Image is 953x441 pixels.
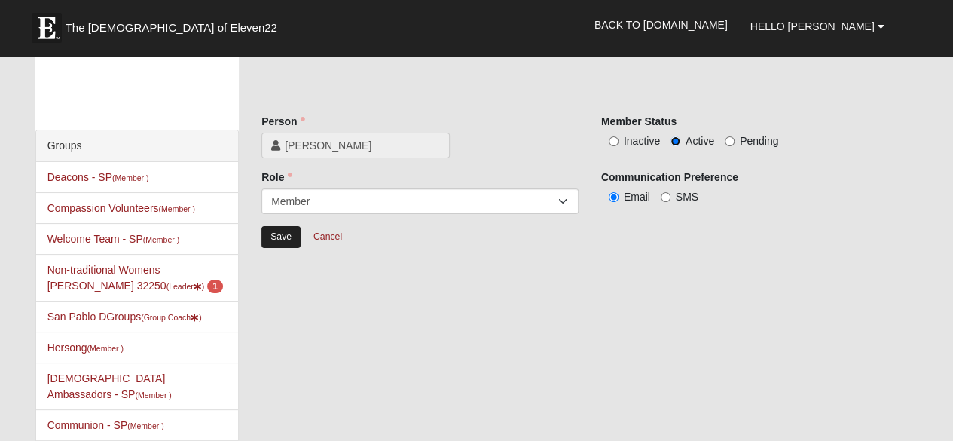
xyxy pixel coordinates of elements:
input: Active [670,136,680,146]
a: Hello [PERSON_NAME] [739,8,896,45]
small: (Leader ) [166,282,205,291]
a: [DEMOGRAPHIC_DATA] Ambassadors - SP(Member ) [47,372,172,400]
input: Alt+s [261,226,301,248]
label: Communication Preference [601,170,738,185]
input: SMS [661,192,670,202]
span: SMS [676,191,698,203]
span: Hello [PERSON_NAME] [750,20,875,32]
label: Role [261,170,292,185]
small: (Member ) [143,235,179,244]
label: Member Status [601,114,677,129]
span: Active [686,135,714,147]
small: (Member ) [112,173,148,182]
input: Inactive [609,136,619,146]
a: Compassion Volunteers(Member ) [47,202,195,214]
small: (Member ) [87,344,124,353]
a: The [DEMOGRAPHIC_DATA] of Eleven22 [24,5,325,43]
a: San Pablo DGroups(Group Coach) [47,311,202,323]
a: Back to [DOMAIN_NAME] [583,6,739,44]
span: [PERSON_NAME] [285,138,440,153]
span: The [DEMOGRAPHIC_DATA] of Eleven22 [66,20,277,35]
small: (Member ) [159,204,195,213]
img: Eleven22 logo [32,13,62,43]
input: Email [609,192,619,202]
div: Groups [36,130,238,162]
label: Person [261,114,304,129]
small: (Member ) [135,390,171,400]
small: (Group Coach ) [141,313,201,322]
input: Pending [725,136,735,146]
a: Deacons - SP(Member ) [47,171,149,183]
span: Pending [740,135,778,147]
a: Cancel [304,225,352,249]
span: Inactive [624,135,660,147]
a: Hersong(Member ) [47,341,124,354]
a: Welcome Team - SP(Member ) [47,233,180,245]
span: number of pending members [207,280,223,293]
a: Non-traditional Womens [PERSON_NAME] 32250(Leader) 1 [47,264,223,292]
span: Email [624,191,650,203]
